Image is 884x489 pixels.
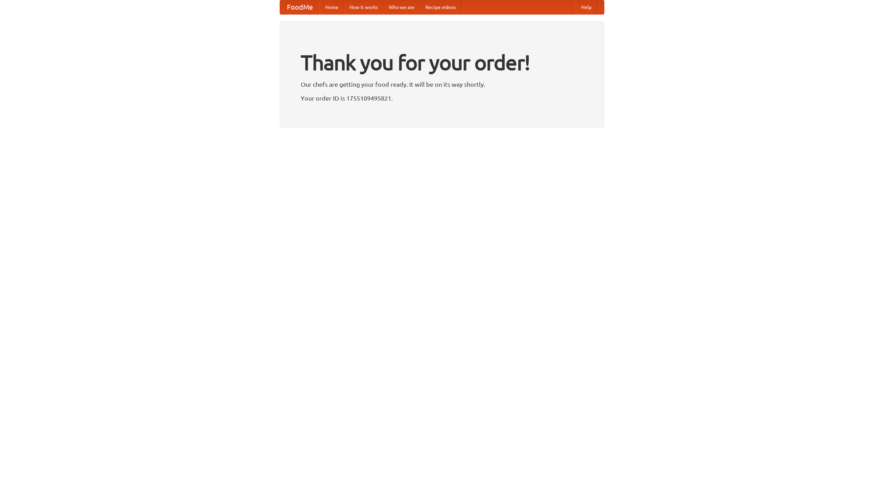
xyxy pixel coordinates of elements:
a: Help [576,0,597,14]
a: Who we are [383,0,420,14]
a: Home [320,0,344,14]
a: Recipe videos [420,0,461,14]
a: FoodMe [280,0,320,14]
p: Your order ID is 1755109495821. [301,93,583,103]
a: How it works [344,0,383,14]
h1: Thank you for your order! [301,46,583,79]
p: Our chefs are getting your food ready. It will be on its way shortly. [301,79,583,90]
